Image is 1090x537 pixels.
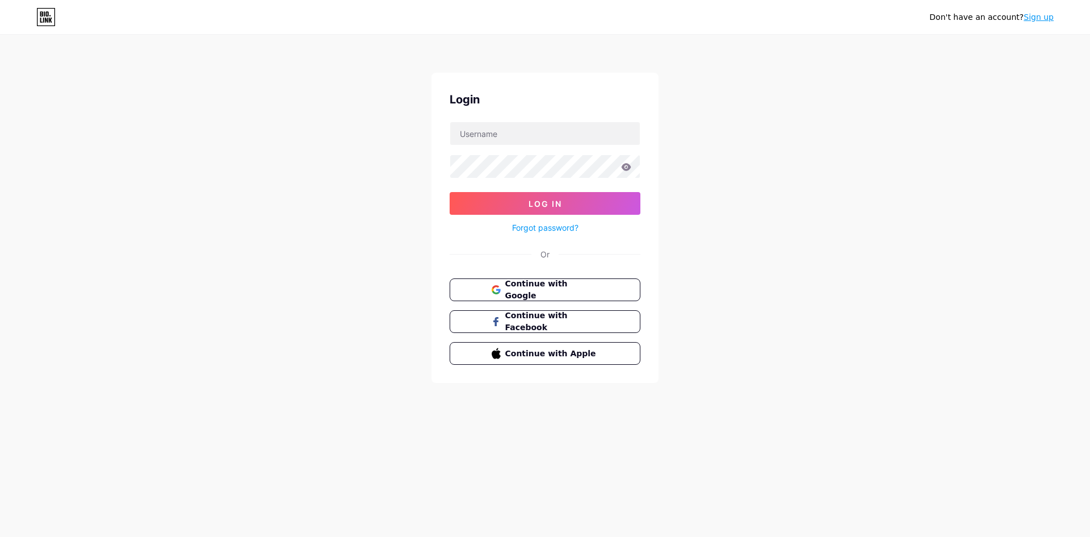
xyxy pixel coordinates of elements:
a: Forgot password? [512,222,578,234]
button: Continue with Apple [450,342,640,365]
a: Sign up [1024,13,1054,22]
button: Continue with Google [450,278,640,301]
span: Continue with Facebook [505,310,599,334]
span: Continue with Apple [505,348,599,360]
div: Or [540,248,550,260]
span: Continue with Google [505,278,599,302]
button: Log In [450,192,640,215]
span: Log In [529,199,562,209]
div: Don't have an account? [929,11,1054,23]
div: Login [450,91,640,108]
input: Username [450,122,640,145]
button: Continue with Facebook [450,310,640,333]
